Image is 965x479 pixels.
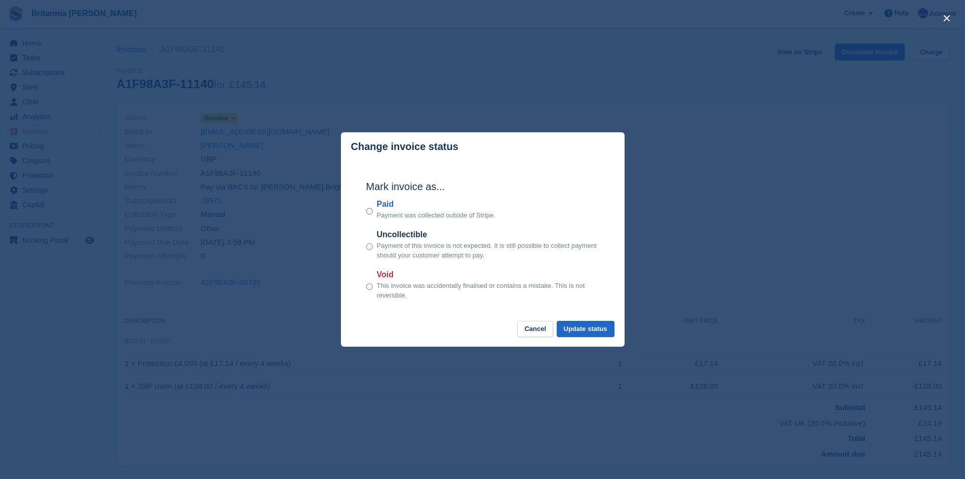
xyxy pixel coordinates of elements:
button: Cancel [517,321,553,338]
p: Change invoice status [351,141,458,153]
label: Paid [377,198,495,210]
p: This invoice was accidentally finalised or contains a mistake. This is not reversible. [377,281,599,301]
h2: Mark invoice as... [366,179,599,194]
button: close [939,10,955,26]
label: Uncollectible [377,229,599,241]
label: Void [377,269,599,281]
button: Update status [557,321,614,338]
p: Payment of this invoice is not expected. It is still possible to collect payment should your cust... [377,241,599,261]
p: Payment was collected outside of Stripe. [377,210,495,220]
